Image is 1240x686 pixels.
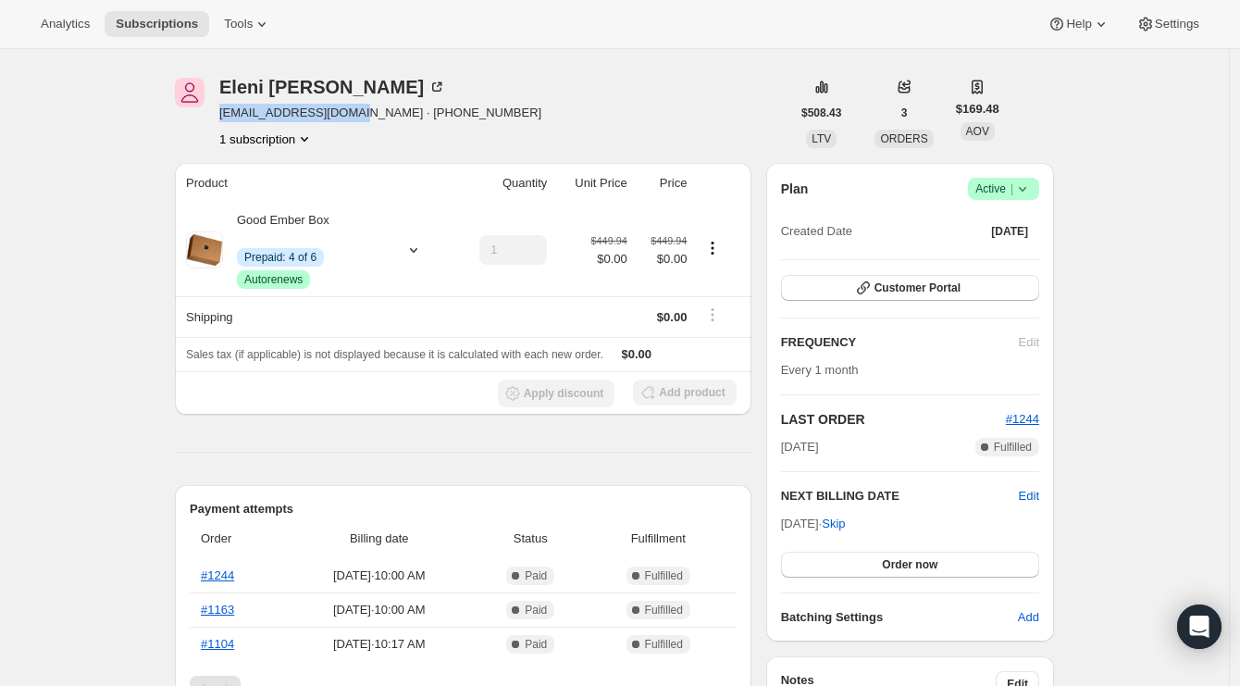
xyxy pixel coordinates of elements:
[781,608,1018,627] h6: Batching Settings
[453,163,552,204] th: Quantity
[190,500,737,518] h2: Payment attempts
[822,515,845,533] span: Skip
[901,106,908,120] span: 3
[966,125,989,138] span: AOV
[657,310,688,324] span: $0.00
[1006,410,1039,429] button: #1244
[591,530,725,548] span: Fulfillment
[781,363,859,377] span: Every 1 month
[1018,608,1039,627] span: Add
[591,235,627,246] small: $449.94
[1177,605,1221,649] div: Open Intercom Messenger
[874,281,961,295] span: Customer Portal
[201,603,234,617] a: #1163
[698,238,727,258] button: Product actions
[1006,412,1039,426] a: #1244
[801,106,841,120] span: $508.43
[956,100,999,118] span: $169.48
[781,222,852,241] span: Created Date
[289,635,470,654] span: [DATE] · 10:17 AM
[41,17,90,31] span: Analytics
[781,180,809,198] h2: Plan
[481,530,580,548] span: Status
[175,296,453,337] th: Shipping
[639,250,688,268] span: $0.00
[525,603,547,617] span: Paid
[186,231,223,268] img: product img
[219,78,446,96] div: Eleni [PERSON_NAME]
[633,163,693,204] th: Price
[244,250,316,265] span: Prepaid: 4 of 6
[645,603,683,617] span: Fulfilled
[991,224,1028,239] span: [DATE]
[811,509,856,539] button: Skip
[175,78,205,107] span: Eleni Levreault
[890,100,919,126] button: 3
[1019,487,1039,505] button: Edit
[645,568,683,583] span: Fulfilled
[880,132,927,145] span: ORDERS
[994,440,1032,455] span: Fulfilled
[790,100,852,126] button: $508.43
[116,17,198,31] span: Subscriptions
[781,552,1039,578] button: Order now
[781,517,846,530] span: [DATE] ·
[223,211,390,289] div: Good Ember Box
[105,11,209,37] button: Subscriptions
[244,272,303,287] span: Autorenews
[1066,17,1091,31] span: Help
[1036,11,1121,37] button: Help
[622,347,652,361] span: $0.00
[1155,17,1199,31] span: Settings
[30,11,101,37] button: Analytics
[698,305,727,325] button: Shipping actions
[1125,11,1210,37] button: Settings
[781,487,1019,505] h2: NEXT BILLING DATE
[1011,181,1013,196] span: |
[201,568,234,582] a: #1244
[781,438,819,456] span: [DATE]
[525,637,547,652] span: Paid
[645,637,683,652] span: Fulfilled
[1007,603,1050,632] button: Add
[781,275,1039,301] button: Customer Portal
[175,163,453,204] th: Product
[201,637,234,651] a: #1104
[186,348,603,361] span: Sales tax (if applicable) is not displayed because it is calculated with each new order.
[213,11,282,37] button: Tools
[190,518,283,559] th: Order
[219,130,314,148] button: Product actions
[552,163,632,204] th: Unit Price
[812,132,831,145] span: LTV
[219,104,541,122] span: [EMAIL_ADDRESS][DOMAIN_NAME] · [PHONE_NUMBER]
[224,17,253,31] span: Tools
[882,557,937,572] span: Order now
[781,333,1019,352] h2: FREQUENCY
[651,235,687,246] small: $449.94
[289,530,470,548] span: Billing date
[975,180,1032,198] span: Active
[980,218,1039,244] button: [DATE]
[525,568,547,583] span: Paid
[289,601,470,619] span: [DATE] · 10:00 AM
[289,567,470,585] span: [DATE] · 10:00 AM
[781,410,1006,429] h2: LAST ORDER
[591,250,627,268] span: $0.00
